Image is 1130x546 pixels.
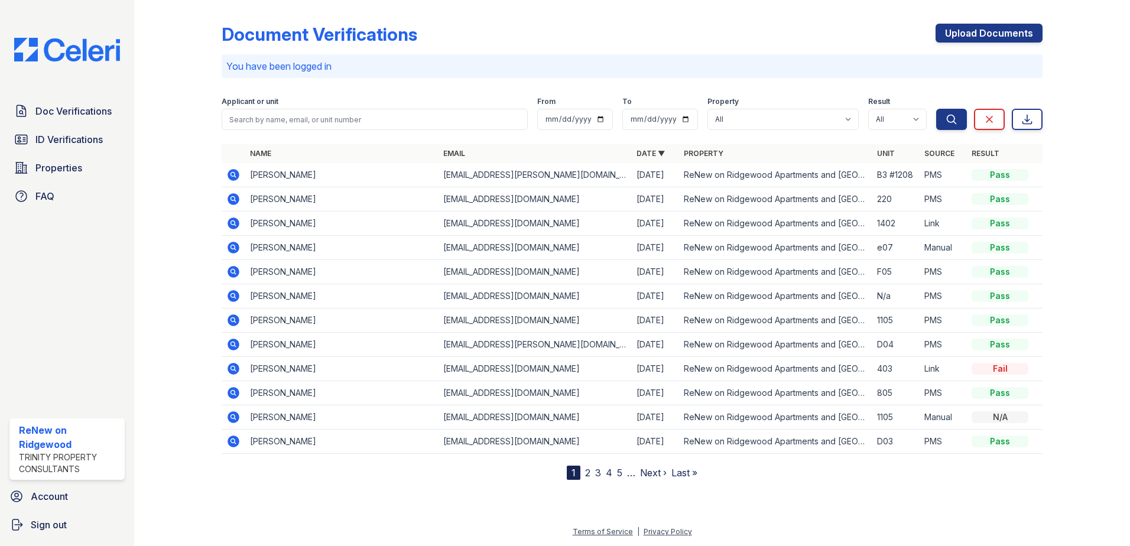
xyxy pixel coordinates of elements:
[632,212,679,236] td: [DATE]
[920,236,967,260] td: Manual
[627,466,635,480] span: …
[439,405,632,430] td: [EMAIL_ADDRESS][DOMAIN_NAME]
[537,97,556,106] label: From
[679,381,872,405] td: ReNew on Ridgewood Apartments and [GEOGRAPHIC_DATA]
[439,260,632,284] td: [EMAIL_ADDRESS][DOMAIN_NAME]
[9,128,125,151] a: ID Verifications
[573,527,633,536] a: Terms of Service
[872,260,920,284] td: F05
[872,430,920,454] td: D03
[679,187,872,212] td: ReNew on Ridgewood Apartments and [GEOGRAPHIC_DATA]
[245,405,439,430] td: [PERSON_NAME]
[439,381,632,405] td: [EMAIL_ADDRESS][DOMAIN_NAME]
[972,435,1028,447] div: Pass
[920,333,967,357] td: PMS
[679,308,872,333] td: ReNew on Ridgewood Apartments and [GEOGRAPHIC_DATA]
[245,284,439,308] td: [PERSON_NAME]
[972,387,1028,399] div: Pass
[972,339,1028,350] div: Pass
[245,163,439,187] td: [PERSON_NAME]
[245,236,439,260] td: [PERSON_NAME]
[920,212,967,236] td: Link
[439,357,632,381] td: [EMAIL_ADDRESS][DOMAIN_NAME]
[19,423,120,451] div: ReNew on Ridgewood
[245,430,439,454] td: [PERSON_NAME]
[632,187,679,212] td: [DATE]
[245,381,439,405] td: [PERSON_NAME]
[632,405,679,430] td: [DATE]
[924,149,954,158] a: Source
[872,308,920,333] td: 1105
[617,467,622,479] a: 5
[245,357,439,381] td: [PERSON_NAME]
[595,467,601,479] a: 3
[707,97,739,106] label: Property
[872,381,920,405] td: 805
[679,260,872,284] td: ReNew on Ridgewood Apartments and [GEOGRAPHIC_DATA]
[632,284,679,308] td: [DATE]
[19,451,120,475] div: Trinity Property Consultants
[439,187,632,212] td: [EMAIL_ADDRESS][DOMAIN_NAME]
[972,217,1028,229] div: Pass
[632,260,679,284] td: [DATE]
[872,357,920,381] td: 403
[872,163,920,187] td: B3 #1208
[245,308,439,333] td: [PERSON_NAME]
[972,411,1028,423] div: N/A
[439,236,632,260] td: [EMAIL_ADDRESS][DOMAIN_NAME]
[644,527,692,536] a: Privacy Policy
[439,333,632,357] td: [EMAIL_ADDRESS][PERSON_NAME][DOMAIN_NAME]
[972,314,1028,326] div: Pass
[679,430,872,454] td: ReNew on Ridgewood Apartments and [GEOGRAPHIC_DATA]
[606,467,612,479] a: 4
[31,489,68,503] span: Account
[920,405,967,430] td: Manual
[245,187,439,212] td: [PERSON_NAME]
[245,212,439,236] td: [PERSON_NAME]
[679,357,872,381] td: ReNew on Ridgewood Apartments and [GEOGRAPHIC_DATA]
[868,97,890,106] label: Result
[679,212,872,236] td: ReNew on Ridgewood Apartments and [GEOGRAPHIC_DATA]
[632,381,679,405] td: [DATE]
[972,242,1028,253] div: Pass
[567,466,580,480] div: 1
[35,104,112,118] span: Doc Verifications
[632,430,679,454] td: [DATE]
[872,333,920,357] td: D04
[679,333,872,357] td: ReNew on Ridgewood Apartments and [GEOGRAPHIC_DATA]
[222,109,528,130] input: Search by name, email, or unit number
[439,212,632,236] td: [EMAIL_ADDRESS][DOMAIN_NAME]
[222,24,417,45] div: Document Verifications
[443,149,465,158] a: Email
[671,467,697,479] a: Last »
[245,260,439,284] td: [PERSON_NAME]
[632,236,679,260] td: [DATE]
[632,308,679,333] td: [DATE]
[439,284,632,308] td: [EMAIL_ADDRESS][DOMAIN_NAME]
[632,333,679,357] td: [DATE]
[439,163,632,187] td: [EMAIL_ADDRESS][PERSON_NAME][DOMAIN_NAME]
[972,149,999,158] a: Result
[920,284,967,308] td: PMS
[872,212,920,236] td: 1402
[872,236,920,260] td: e07
[585,467,590,479] a: 2
[920,430,967,454] td: PMS
[35,161,82,175] span: Properties
[684,149,723,158] a: Property
[872,405,920,430] td: 1105
[5,513,129,537] a: Sign out
[972,266,1028,278] div: Pass
[877,149,895,158] a: Unit
[679,405,872,430] td: ReNew on Ridgewood Apartments and [GEOGRAPHIC_DATA]
[9,156,125,180] a: Properties
[637,149,665,158] a: Date ▼
[9,99,125,123] a: Doc Verifications
[920,357,967,381] td: Link
[920,163,967,187] td: PMS
[35,189,54,203] span: FAQ
[972,193,1028,205] div: Pass
[5,38,129,61] img: CE_Logo_Blue-a8612792a0a2168367f1c8372b55b34899dd931a85d93a1a3d3e32e68fde9ad4.png
[920,381,967,405] td: PMS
